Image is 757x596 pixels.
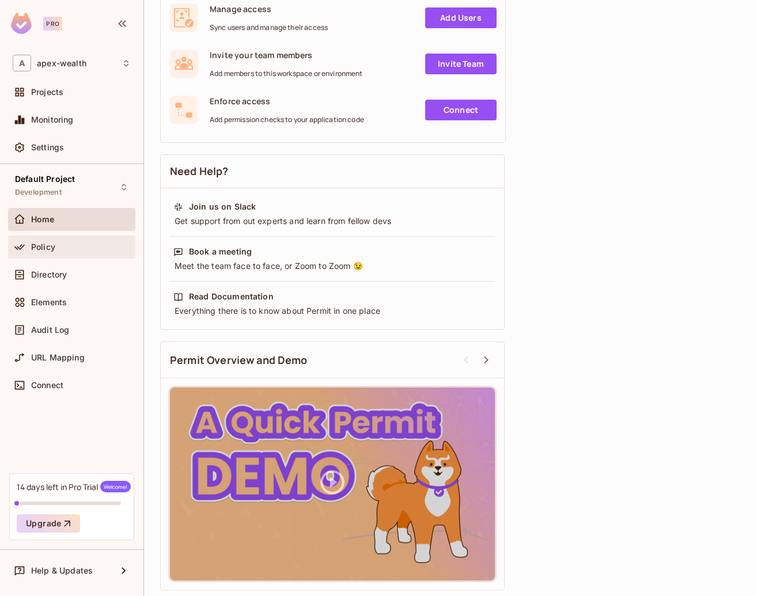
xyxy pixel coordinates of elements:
[210,115,364,124] span: Add permission checks to your application code
[210,3,328,14] span: Manage access
[17,514,80,533] button: Upgrade
[210,50,363,60] span: Invite your team members
[31,88,63,97] span: Projects
[425,54,497,74] a: Invite Team
[210,96,364,107] span: Enforce access
[189,246,252,257] div: Book a meeting
[173,305,491,317] div: Everything there is to know about Permit in one place
[173,215,491,227] div: Get support from out experts and learn from fellow devs
[13,55,31,71] span: A
[31,242,55,252] span: Policy
[210,69,363,78] span: Add members to this workspace or environment
[170,164,229,179] span: Need Help?
[43,17,62,31] div: Pro
[189,291,274,302] div: Read Documentation
[31,298,67,307] span: Elements
[425,7,497,28] a: Add Users
[15,188,62,197] span: Development
[31,115,74,124] span: Monitoring
[100,481,131,492] span: Welcome!
[31,325,69,335] span: Audit Log
[31,215,55,224] span: Home
[31,353,85,362] span: URL Mapping
[170,353,308,367] span: Permit Overview and Demo
[15,174,75,184] span: Default Project
[31,270,67,279] span: Directory
[31,566,93,575] span: Help & Updates
[17,481,131,492] div: 14 days left in Pro Trial
[31,143,64,152] span: Settings
[31,381,63,390] span: Connect
[189,201,256,212] div: Join us on Slack
[11,13,32,34] img: SReyMgAAAABJRU5ErkJggg==
[173,260,491,272] div: Meet the team face to face, or Zoom to Zoom 😉
[210,23,328,32] span: Sync users and manage their access
[37,59,86,68] span: Workspace: apex-wealth
[425,100,497,120] a: Connect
